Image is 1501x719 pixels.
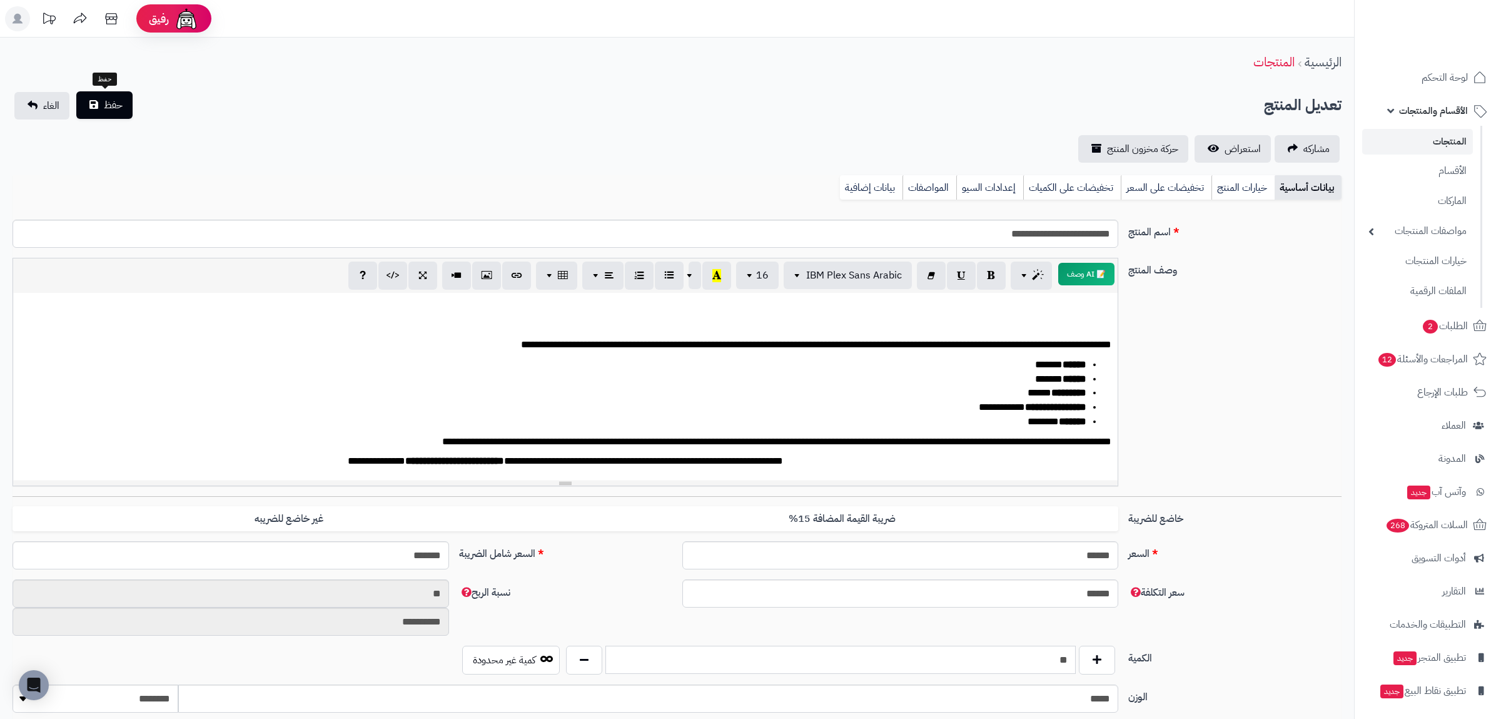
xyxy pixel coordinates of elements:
[1442,417,1466,434] span: العملاء
[33,6,64,34] a: تحديثات المنصة
[1123,220,1347,240] label: اسم المنتج
[1390,616,1466,633] span: التطبيقات والخدمات
[1362,129,1473,155] a: المنتجات
[1362,344,1493,374] a: المراجعات والأسئلة12
[1387,519,1409,533] span: 268
[43,98,59,113] span: الغاء
[1305,53,1342,71] a: الرئيسية
[1128,585,1185,600] span: سعر التكلفة
[14,92,69,120] a: الغاء
[1377,350,1468,368] span: المراجعات والأسئلة
[1362,278,1473,305] a: الملفات الرقمية
[93,73,117,86] div: حفظ
[1362,609,1493,640] a: التطبيقات والخدمات
[1123,258,1347,278] label: وصف المنتج
[1225,141,1261,156] span: استعراض
[1362,676,1493,706] a: تطبيق نقاط البيعجديد
[1123,685,1347,705] label: الوزن
[1392,649,1466,666] span: تطبيق المتجر
[1412,549,1466,567] span: أدوات التسويق
[1423,320,1438,334] span: 2
[1438,450,1466,467] span: المدونة
[1211,175,1275,200] a: خيارات المنتج
[1399,102,1468,120] span: الأقسام والمنتجات
[149,11,169,26] span: رفيق
[1362,218,1473,245] a: مواصفات المنتجات
[174,6,199,31] img: ai-face.png
[1362,248,1473,275] a: خيارات المنتجات
[1121,175,1211,200] a: تخفيضات على السعر
[902,175,956,200] a: المواصفات
[1380,685,1403,698] span: جديد
[1407,486,1430,499] span: جديد
[1275,135,1340,163] a: مشاركه
[1123,506,1347,526] label: خاضع للضريبة
[1422,317,1468,335] span: الطلبات
[1362,444,1493,474] a: المدونة
[1275,175,1342,200] a: بيانات أساسية
[1393,651,1417,665] span: جديد
[1362,410,1493,441] a: العملاء
[956,175,1023,200] a: إعدادات السيو
[565,506,1118,532] label: ضريبة القيمة المضافة 15%
[13,506,565,532] label: غير خاضع للضريبه
[1123,541,1347,561] label: السعر
[756,268,769,283] span: 16
[1253,53,1295,71] a: المنتجات
[1362,477,1493,507] a: وآتس آبجديد
[19,670,49,700] div: Open Intercom Messenger
[1406,483,1466,501] span: وآتس آب
[1362,510,1493,540] a: السلات المتروكة268
[1362,63,1493,93] a: لوحة التحكم
[736,262,779,289] button: 16
[1378,353,1396,367] span: 12
[1442,583,1466,600] span: التقارير
[1195,135,1271,163] a: استعراض
[459,585,510,600] span: نسبة الربح
[1362,576,1493,606] a: التقارير
[76,91,133,119] button: حفظ
[1417,384,1468,401] span: طلبات الإرجاع
[1078,135,1188,163] a: حركة مخزون المنتج
[1362,377,1493,407] a: طلبات الإرجاع
[454,541,677,561] label: السعر شامل الضريبة
[1123,646,1347,666] label: الكمية
[840,175,902,200] a: بيانات إضافية
[1362,158,1473,185] a: الأقسام
[1058,263,1114,285] button: 📝 AI وصف
[1422,69,1468,86] span: لوحة التحكم
[1385,516,1468,534] span: السلات المتروكة
[1362,188,1473,215] a: الماركات
[1362,543,1493,573] a: أدوات التسويق
[1264,93,1342,118] h2: تعديل المنتج
[1107,141,1178,156] span: حركة مخزون المنتج
[1303,141,1330,156] span: مشاركه
[1362,311,1493,341] a: الطلبات2
[1023,175,1121,200] a: تخفيضات على الكميات
[784,262,912,289] button: IBM Plex Sans Arabic
[104,98,123,113] span: حفظ
[806,268,902,283] span: IBM Plex Sans Arabic
[1379,682,1466,700] span: تطبيق نقاط البيع
[1362,643,1493,673] a: تطبيق المتجرجديد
